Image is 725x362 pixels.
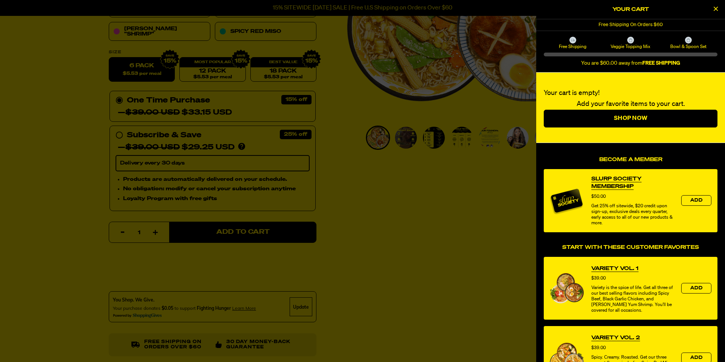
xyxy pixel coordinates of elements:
[591,285,674,314] div: Variety is the spice of life. Get all three of our best selling flavors including Spicy Beef, Bla...
[550,184,584,218] img: Membership image
[591,194,606,199] span: $50.00
[536,19,725,31] div: 1 of 1
[591,175,674,190] a: View Slurp Society Membership
[544,244,717,251] h4: Start With These Customer Favorites
[681,283,711,294] button: Add the product, Variety Vol. 1 to Cart
[710,4,721,15] button: Close Cart
[544,60,717,67] div: You are $60.00 away from
[544,99,717,110] p: Add your favorite items to your cart.
[544,4,717,15] h2: Your Cart
[603,44,658,50] span: Veggie Topping Mix
[690,198,702,203] span: Add
[550,273,584,303] img: View Variety Vol. 1
[536,73,725,143] div: Your cart is empty!
[591,276,606,281] span: $39.00
[681,195,711,206] button: Add the product, Slurp Society Membership to Cart
[591,334,640,342] a: View Variety Vol. 2
[690,286,702,291] span: Add
[544,110,717,128] a: Shop Now
[591,265,639,272] a: View Variety Vol. 1
[690,356,702,360] span: Add
[544,157,717,163] h4: Become a Member
[544,169,717,232] div: product
[661,44,716,50] span: Bowl & Spoon Set
[591,346,606,350] span: $39.00
[545,44,600,50] span: Free Shipping
[591,204,674,226] div: Get 25% off sitewide, $20 credit upon sign-up, exclusive deals every quarter, early access to all...
[544,257,717,320] div: product
[642,61,680,66] b: FREE SHIPPING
